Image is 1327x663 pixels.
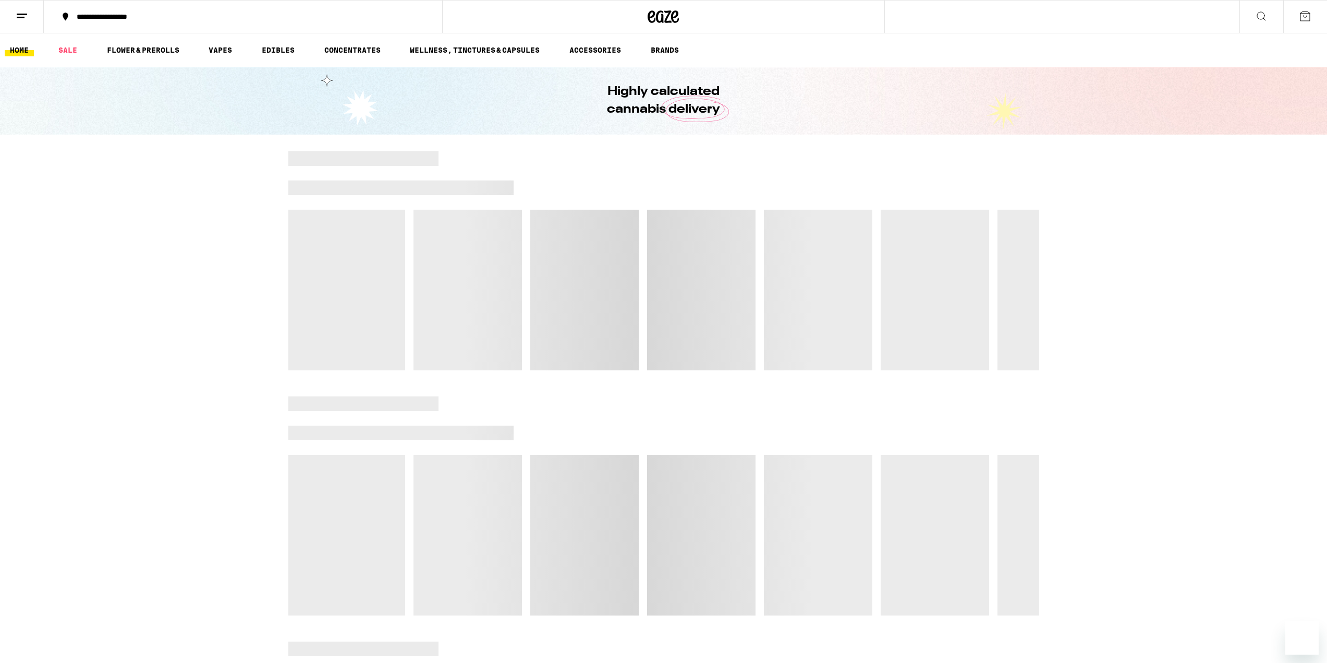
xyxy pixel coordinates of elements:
a: SALE [53,44,82,56]
a: WELLNESS, TINCTURES & CAPSULES [405,44,545,56]
a: EDIBLES [257,44,300,56]
a: BRANDS [646,44,684,56]
h1: Highly calculated cannabis delivery [578,83,750,118]
a: FLOWER & PREROLLS [102,44,185,56]
iframe: Button to launch messaging window [1285,621,1319,655]
a: VAPES [203,44,237,56]
a: HOME [5,44,34,56]
a: ACCESSORIES [564,44,626,56]
a: CONCENTRATES [319,44,386,56]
